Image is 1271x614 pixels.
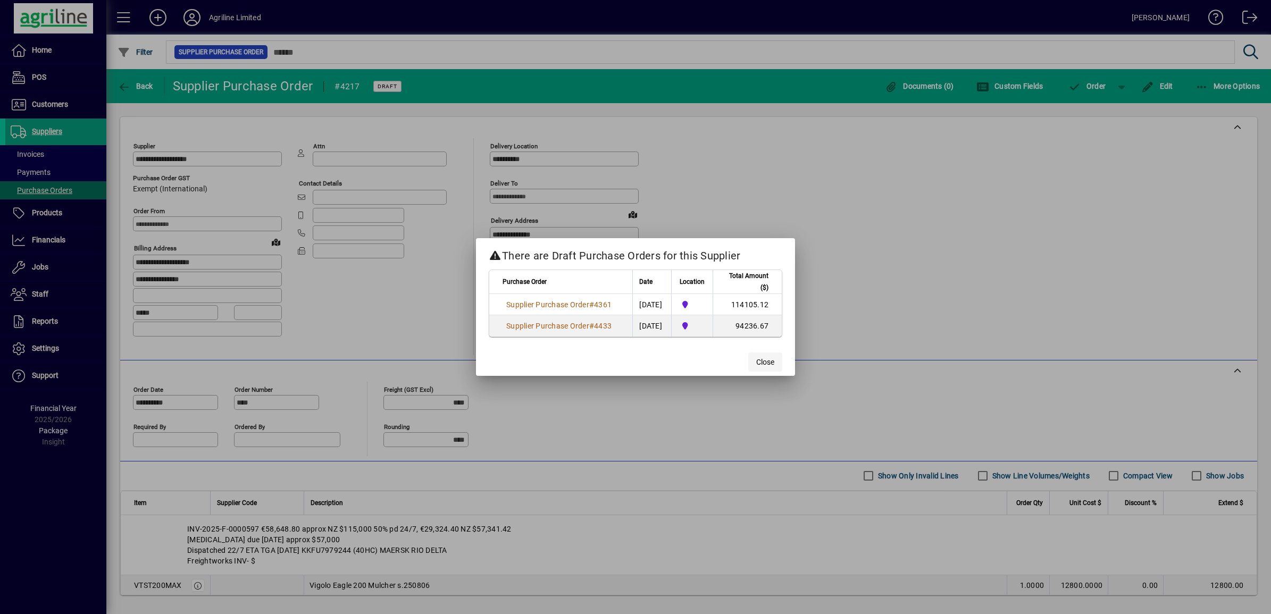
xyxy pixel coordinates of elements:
[678,299,706,310] span: Gore
[678,320,706,332] span: Gore
[756,357,774,368] span: Close
[632,315,671,337] td: [DATE]
[506,322,589,330] span: Supplier Purchase Order
[589,300,594,309] span: #
[503,276,547,288] span: Purchase Order
[503,299,615,310] a: Supplier Purchase Order#4361
[713,315,782,337] td: 94236.67
[594,300,612,309] span: 4361
[594,322,612,330] span: 4433
[639,276,653,288] span: Date
[720,270,768,293] span: Total Amount ($)
[748,352,782,372] button: Close
[476,238,795,269] h2: There are Draft Purchase Orders for this Supplier
[503,320,615,332] a: Supplier Purchase Order#4433
[589,322,594,330] span: #
[506,300,589,309] span: Supplier Purchase Order
[713,294,782,315] td: 114105.12
[632,294,671,315] td: [DATE]
[680,276,705,288] span: Location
